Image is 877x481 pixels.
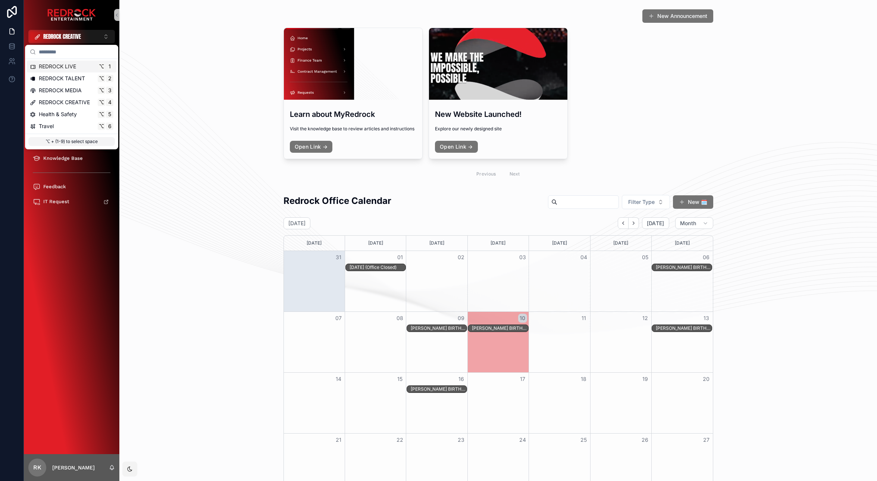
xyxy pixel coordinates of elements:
button: 05 [640,253,649,262]
div: [PERSON_NAME] BIRTHDAY [656,264,712,270]
span: ⌥ [98,63,104,69]
a: Open Link → [435,141,478,153]
span: Health & Safety [39,111,77,118]
img: App logo [47,9,96,21]
span: ⌥ [98,75,104,81]
span: REDROCK CREATIVE [43,33,81,40]
span: IT Request [43,199,69,205]
button: Next [629,217,639,229]
span: ⌥ [98,99,104,105]
span: Feedback [43,184,66,190]
div: ED KAUFFMAN BIRTHDAY [656,264,712,271]
div: [DATE] (Office Closed) [350,264,405,270]
button: Select Button [28,30,115,43]
div: NATE ERNSBERGER BIRTHDAY [656,325,712,332]
div: scrollable content [24,43,119,218]
button: 22 [395,435,404,444]
span: 4 [107,99,113,105]
button: 07 [334,314,343,323]
span: 3 [107,87,113,93]
button: Month [675,217,713,229]
div: Suggestions [25,59,118,134]
div: [PERSON_NAME] BIRTHDAY [411,325,467,331]
span: REDROCK TALENT [39,75,85,82]
a: New Website Launched!Explore our newly designed siteOpen Link → [429,28,568,159]
div: [DATE] [653,236,711,251]
button: 15 [395,375,404,384]
button: 18 [579,375,588,384]
span: REDROCK LIVE [39,63,76,70]
span: REDROCK MEDIA [39,87,82,94]
button: 26 [640,435,649,444]
span: 2 [107,75,113,81]
p: [PERSON_NAME] [52,464,95,471]
h2: [DATE] [288,220,306,227]
h2: Redrock Office Calendar [284,195,391,207]
button: 24 [518,435,527,444]
button: New 🗓️ [673,195,713,209]
div: Screenshot-2025-08-19-at-2.09.49-PM.png [284,28,422,100]
button: 03 [518,253,527,262]
div: Labor Day (Office Closed) [350,264,405,271]
button: 23 [457,435,466,444]
a: Knowledge Base [28,152,115,165]
span: Filter Type [628,198,655,206]
span: REDROCK CREATIVE [39,99,90,106]
div: [PERSON_NAME] BIRTHDAY [656,325,712,331]
div: [DATE] [407,236,466,251]
a: IT Request [28,195,115,208]
button: 06 [702,253,711,262]
button: 21 [334,435,343,444]
div: [PERSON_NAME] BIRTHDAY [411,386,467,392]
p: ⌥ + (1-9) to select space [28,137,115,146]
span: RK [33,463,41,472]
a: Open Link → [290,141,333,153]
button: 04 [579,253,588,262]
div: Screenshot-2025-08-19-at-10.28.09-AM.png [429,28,567,100]
button: 17 [518,375,527,384]
button: 31 [334,253,343,262]
span: 1 [107,63,113,69]
button: 16 [457,375,466,384]
button: 08 [395,314,404,323]
span: Month [680,220,696,227]
button: 13 [702,314,711,323]
button: [DATE] [642,217,669,229]
div: HANNA BERGSTROM BIRTHDAY [411,325,467,332]
div: [DATE] [592,236,650,251]
span: ⌥ [98,123,104,129]
button: 11 [579,314,588,323]
span: Knowledge Base [43,155,83,161]
button: 20 [702,375,711,384]
div: [DATE] [469,236,527,251]
span: Explore our newly designed site [435,126,561,132]
button: 27 [702,435,711,444]
button: 19 [640,375,649,384]
a: Feedback [28,180,115,193]
button: 10 [518,314,527,323]
button: 01 [395,253,404,262]
span: Visit the knowledge base to review articles and instructions [290,126,416,132]
button: Back [618,217,629,229]
span: Travel [39,122,54,130]
div: [DATE] [346,236,405,251]
span: ⌥ [98,111,104,117]
button: 02 [457,253,466,262]
button: 12 [640,314,649,323]
span: 6 [107,123,113,129]
button: New Announcement [642,9,713,23]
div: LAMAR WHITLEY BIRTHDAY [472,325,528,332]
span: ⌥ [98,87,104,93]
button: 25 [579,435,588,444]
span: 5 [107,111,113,117]
div: JUREE RAMBO BIRTHDAY [411,386,467,392]
button: Select Button [622,195,670,209]
div: [DATE] [285,236,344,251]
h3: New Website Launched! [435,109,561,120]
span: [DATE] [647,220,664,227]
button: 09 [457,314,466,323]
a: Learn about MyRedrockVisit the knowledge base to review articles and instructionsOpen Link → [284,28,423,159]
h3: Learn about MyRedrock [290,109,416,120]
